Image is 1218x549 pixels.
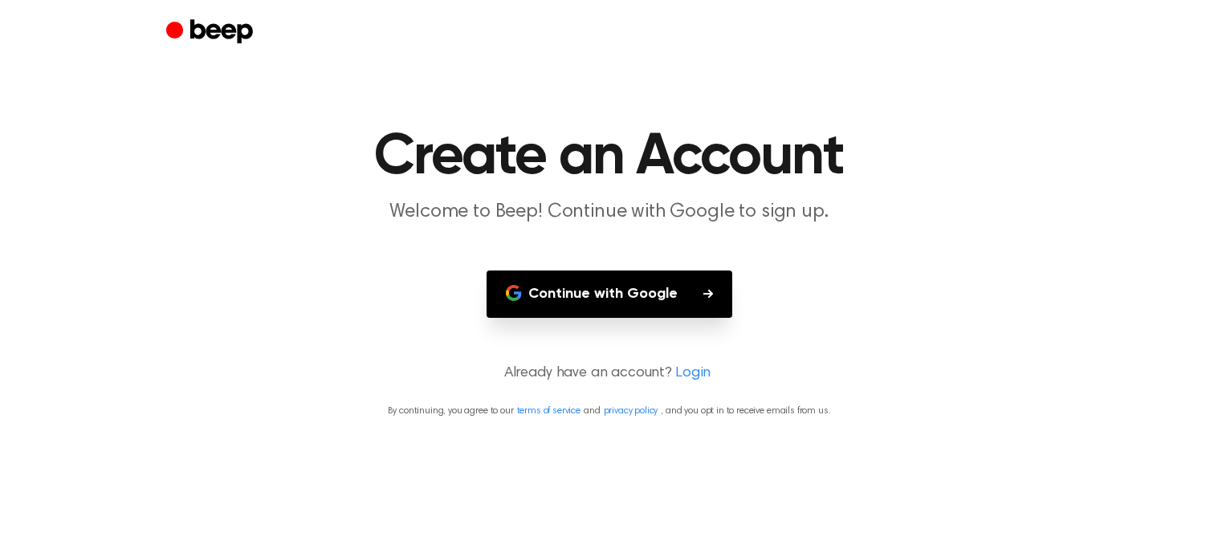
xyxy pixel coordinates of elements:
p: By continuing, you agree to our and , and you opt in to receive emails from us. [19,404,1199,418]
a: Beep [166,17,257,48]
p: Welcome to Beep! Continue with Google to sign up. [301,199,918,226]
a: terms of service [517,406,580,416]
button: Continue with Google [487,270,732,318]
a: Login [675,363,711,384]
h1: Create an Account [198,128,1020,186]
p: Already have an account? [19,363,1199,384]
a: privacy policy [604,406,658,416]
